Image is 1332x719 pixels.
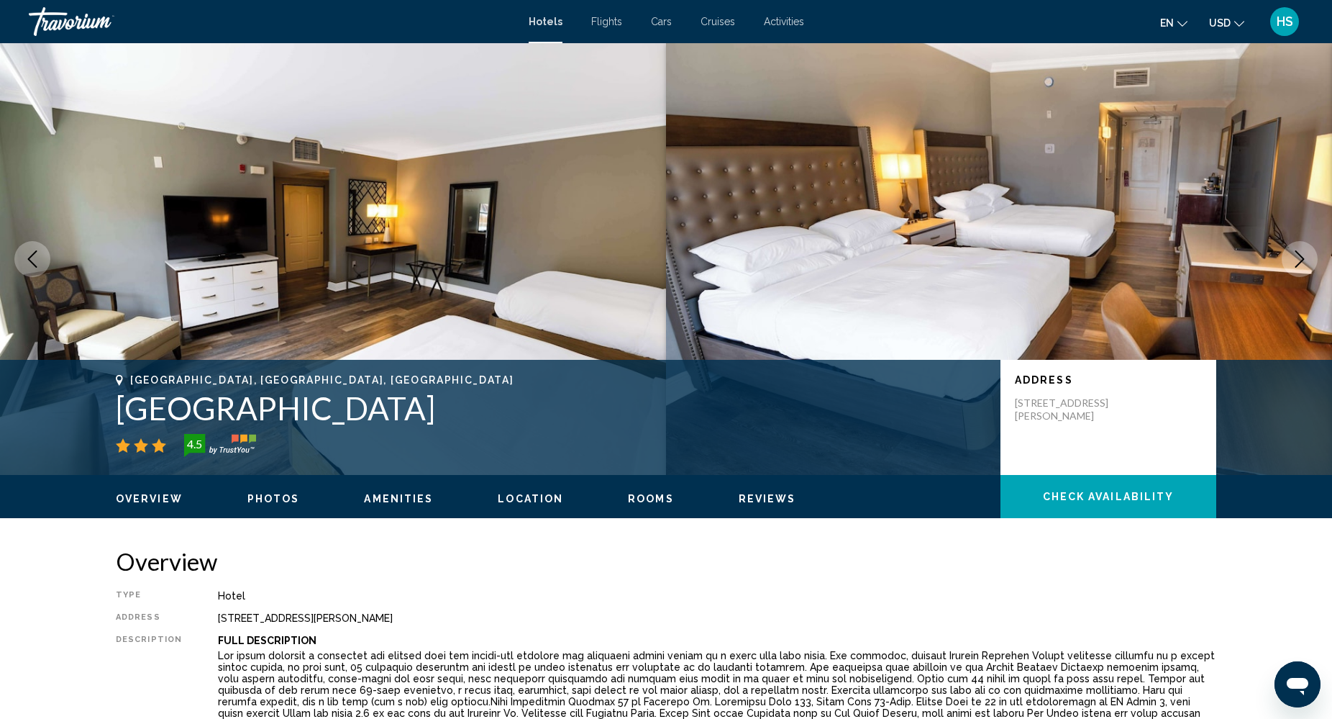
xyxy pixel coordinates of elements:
[218,612,1216,624] div: [STREET_ADDRESS][PERSON_NAME]
[701,16,735,27] a: Cruises
[1015,397,1130,422] p: [STREET_ADDRESS][PERSON_NAME]
[1277,14,1293,29] span: HS
[1266,6,1303,37] button: User Menu
[651,16,672,27] a: Cars
[739,493,796,505] span: Reviews
[247,492,300,505] button: Photos
[739,492,796,505] button: Reviews
[184,434,256,457] img: trustyou-badge-hor.svg
[529,16,562,27] a: Hotels
[116,612,182,624] div: Address
[116,547,1216,576] h2: Overview
[180,435,209,453] div: 4.5
[1209,17,1231,29] span: USD
[1160,12,1187,33] button: Change language
[116,389,986,427] h1: [GEOGRAPHIC_DATA]
[29,7,514,36] a: Travorium
[1282,241,1318,277] button: Next image
[14,241,50,277] button: Previous image
[498,493,563,505] span: Location
[1274,661,1320,707] iframe: Button to launch messaging window
[364,493,433,505] span: Amenities
[591,16,622,27] a: Flights
[498,492,563,505] button: Location
[116,590,182,602] div: Type
[1160,17,1174,29] span: en
[1015,374,1202,386] p: Address
[116,493,183,505] span: Overview
[764,16,804,27] a: Activities
[1209,12,1244,33] button: Change currency
[628,493,674,505] span: Rooms
[364,492,433,505] button: Amenities
[628,492,674,505] button: Rooms
[116,492,183,505] button: Overview
[218,635,316,646] b: Full Description
[1000,475,1216,518] button: Check Availability
[218,590,1216,602] div: Hotel
[247,493,300,505] span: Photos
[1043,492,1174,503] span: Check Availability
[130,374,514,386] span: [GEOGRAPHIC_DATA], [GEOGRAPHIC_DATA], [GEOGRAPHIC_DATA]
